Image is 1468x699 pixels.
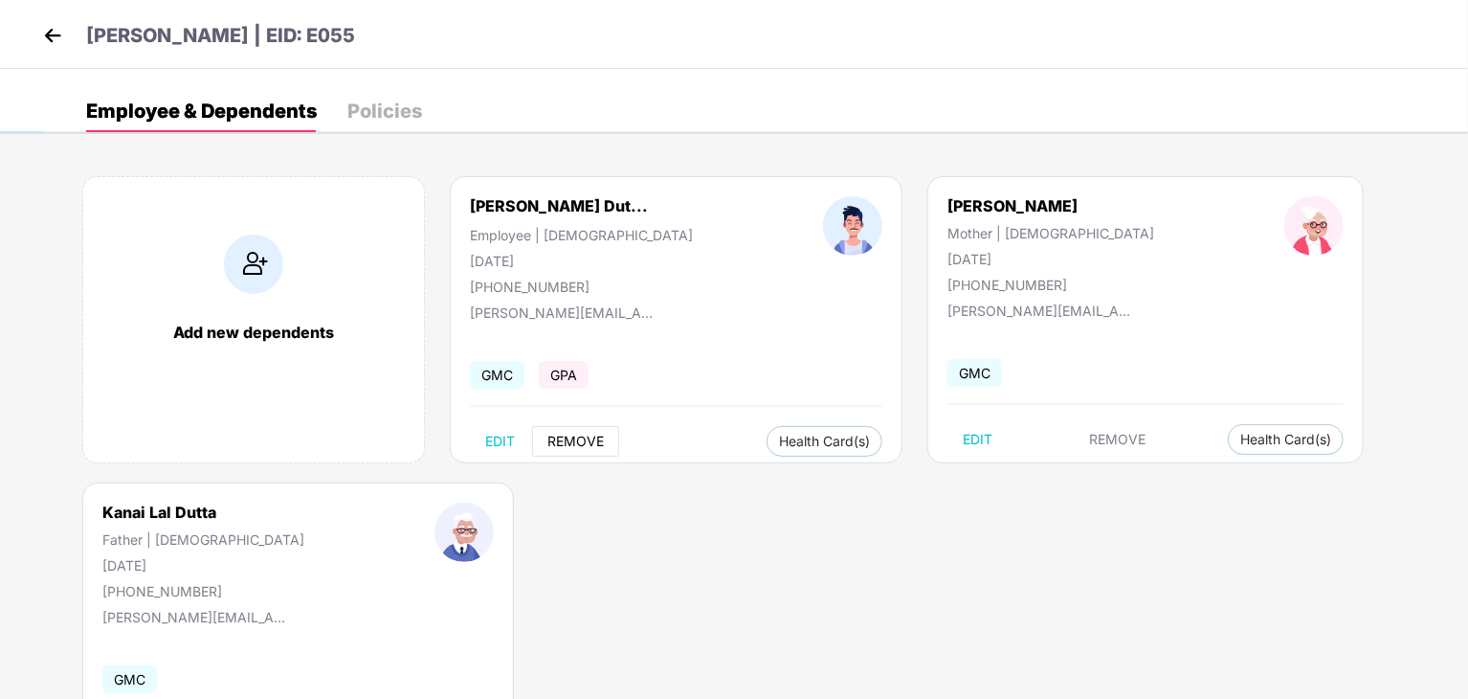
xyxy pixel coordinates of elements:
[470,279,693,295] div: [PHONE_NUMBER]
[347,101,422,121] div: Policies
[102,531,304,548] div: Father | [DEMOGRAPHIC_DATA]
[947,424,1008,455] button: EDIT
[767,426,882,457] button: Health Card(s)
[532,426,619,457] button: REMOVE
[470,304,661,321] div: [PERSON_NAME][EMAIL_ADDRESS][DOMAIN_NAME]
[470,196,648,215] div: [PERSON_NAME] Dut...
[1228,424,1344,455] button: Health Card(s)
[947,303,1139,319] div: [PERSON_NAME][EMAIL_ADDRESS][DOMAIN_NAME]
[102,665,157,693] span: GMC
[823,196,882,256] img: profileImage
[947,251,1154,267] div: [DATE]
[224,235,283,294] img: addIcon
[485,434,515,449] span: EDIT
[38,21,67,50] img: back
[470,253,693,269] div: [DATE]
[547,434,604,449] span: REMOVE
[434,503,494,562] img: profileImage
[470,361,524,389] span: GMC
[947,196,1154,215] div: [PERSON_NAME]
[779,437,870,446] span: Health Card(s)
[86,101,317,121] div: Employee & Dependents
[102,583,304,599] div: [PHONE_NUMBER]
[947,277,1154,293] div: [PHONE_NUMBER]
[963,432,992,447] span: EDIT
[86,21,355,51] p: [PERSON_NAME] | EID: E055
[1240,435,1331,444] span: Health Card(s)
[102,503,304,522] div: Kanai Lal Dutta
[470,227,693,243] div: Employee | [DEMOGRAPHIC_DATA]
[470,426,530,457] button: EDIT
[1090,432,1146,447] span: REMOVE
[539,361,589,389] span: GPA
[947,359,1002,387] span: GMC
[102,557,304,574] div: [DATE]
[947,225,1154,241] div: Mother | [DEMOGRAPHIC_DATA]
[102,323,405,342] div: Add new dependents
[102,609,294,625] div: [PERSON_NAME][EMAIL_ADDRESS][DOMAIN_NAME]
[1075,424,1162,455] button: REMOVE
[1284,196,1344,256] img: profileImage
